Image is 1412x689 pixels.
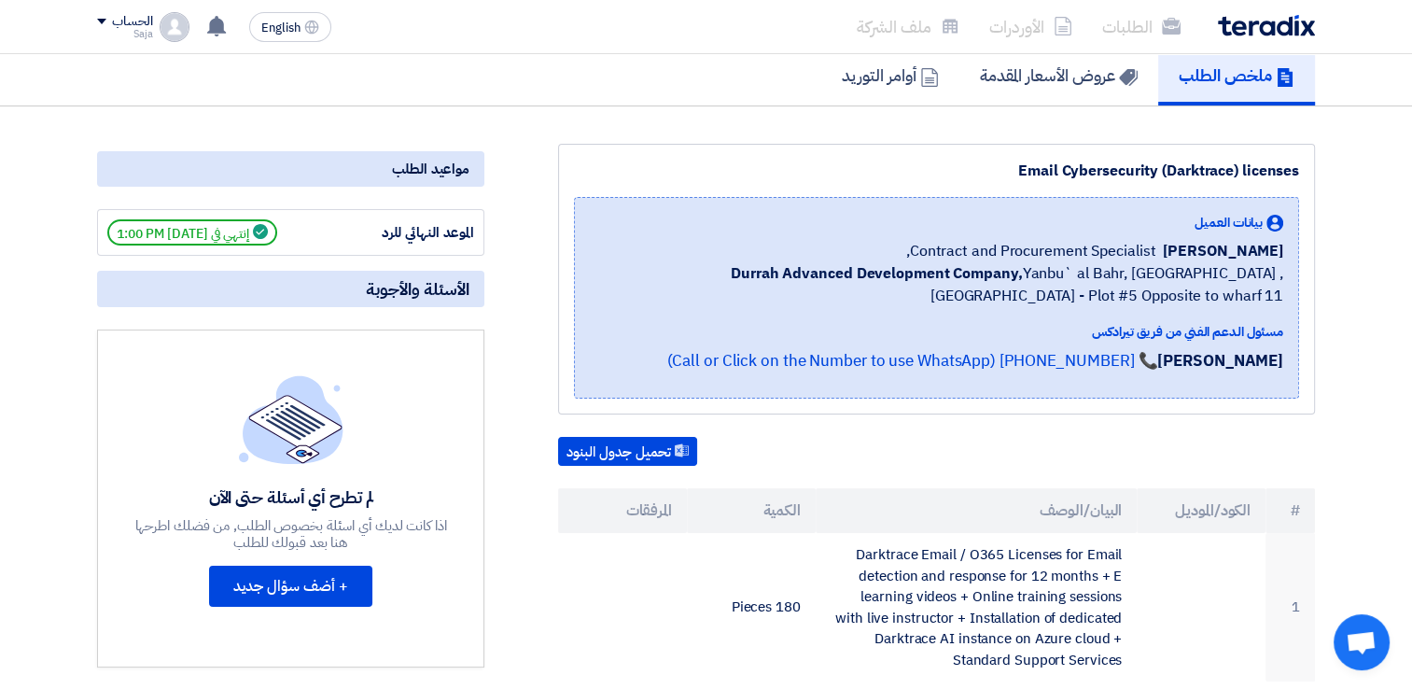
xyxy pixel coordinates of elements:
span: English [261,21,301,35]
a: 📞 [PHONE_NUMBER] (Call or Click on the Number to use WhatsApp) [666,349,1157,373]
span: Contract and Procurement Specialist, [906,240,1155,262]
img: empty_state_list.svg [239,375,343,463]
b: Durrah Advanced Development Company, [731,262,1022,285]
div: اذا كانت لديك أي اسئلة بخصوص الطلب, من فضلك اطرحها هنا بعد قبولك للطلب [133,517,450,551]
strong: [PERSON_NAME] [1157,349,1283,373]
h5: عروض الأسعار المقدمة [980,64,1138,86]
td: 180 Pieces [687,533,816,682]
div: الحساب [112,14,152,30]
th: # [1265,488,1315,533]
td: Darktrace Email / O365 Licenses for Email detection and response for 12 months + E learning video... [816,533,1138,682]
div: لم تطرح أي أسئلة حتى الآن [133,486,450,508]
span: بيانات العميل [1195,213,1263,232]
img: Teradix logo [1218,15,1315,36]
th: المرفقات [558,488,687,533]
button: تحميل جدول البنود [558,437,697,467]
th: البيان/الوصف [816,488,1138,533]
a: أوامر التوريد [821,46,959,105]
span: إنتهي في [DATE] 1:00 PM [107,219,277,246]
td: 1 [1265,533,1315,682]
div: Email Cybersecurity (Darktrace) licenses [574,160,1299,182]
span: [PERSON_NAME] [1163,240,1283,262]
div: مواعيد الطلب [97,151,484,187]
div: مسئول الدعم الفني من فريق تيرادكس [590,322,1283,342]
a: ملخص الطلب [1158,46,1315,105]
div: Open chat [1334,614,1390,670]
span: Yanbu` al Bahr, [GEOGRAPHIC_DATA] ,[GEOGRAPHIC_DATA] - Plot #5 Opposite to wharf 11 [590,262,1283,307]
div: الموعد النهائي للرد [334,222,474,244]
img: profile_test.png [160,12,189,42]
th: الكمية [687,488,816,533]
a: عروض الأسعار المقدمة [959,46,1158,105]
div: Saja [97,29,152,39]
span: الأسئلة والأجوبة [366,278,469,300]
button: + أضف سؤال جديد [209,566,372,607]
h5: أوامر التوريد [842,64,939,86]
th: الكود/الموديل [1137,488,1265,533]
button: English [249,12,331,42]
h5: ملخص الطلب [1179,64,1294,86]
